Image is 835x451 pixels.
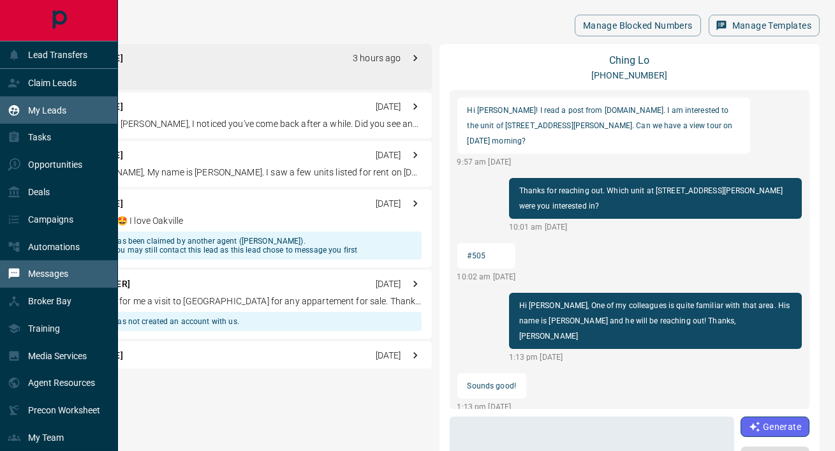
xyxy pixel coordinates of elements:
[519,298,792,344] p: Hi [PERSON_NAME], One of my colleagues is quite familiar with that area. His name is [PERSON_NAME...
[591,69,668,82] p: [PHONE_NUMBER]
[376,197,401,211] p: [DATE]
[468,103,740,149] p: Hi [PERSON_NAME]! I read a post from [DOMAIN_NAME]. I am interested to the unit of [STREET_ADDRES...
[54,69,422,82] p: #505
[376,277,401,291] p: [DATE]
[376,149,401,162] p: [DATE]
[468,248,506,263] p: #505
[376,349,401,362] p: [DATE]
[509,221,802,233] p: 10:01 am [DATE]
[457,401,526,413] p: 1:13 pm [DATE]
[54,117,422,131] p: Good Afternoon [PERSON_NAME], I noticed you've come back after a while. Did you see any units you...
[519,183,792,214] p: Thanks for reaching out. Which unit at [STREET_ADDRESS][PERSON_NAME] were you interested in?
[79,232,357,260] div: This lead has been claimed by another agent ([PERSON_NAME]). However, you may still contact this ...
[509,351,802,363] p: 1:13 pm [DATE]
[54,214,422,228] p: That's amazing 🤩 I love Oakville
[54,166,422,179] p: Hello [PERSON_NAME], My name is [PERSON_NAME]. I saw a few units listed for rent on [DOMAIN_NAME]...
[54,295,422,308] p: Please organize for me a visit to [GEOGRAPHIC_DATA] for any appartement for sale. Thank you [PERS...
[741,417,809,437] button: Generate
[468,378,516,394] p: Sounds good!
[609,54,649,66] a: Ching Lo
[457,271,516,283] p: 10:02 am [DATE]
[79,312,239,331] div: This lead has not created an account with us.
[709,15,820,36] button: Manage Templates
[575,15,701,36] button: Manage Blocked Numbers
[353,52,401,65] p: 3 hours ago
[457,156,750,168] p: 9:57 am [DATE]
[54,366,422,380] p: Hi [PERSON_NAME]…. I had emailed you but have not heard back from you. I am interested in seeing ...
[376,100,401,114] p: [DATE]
